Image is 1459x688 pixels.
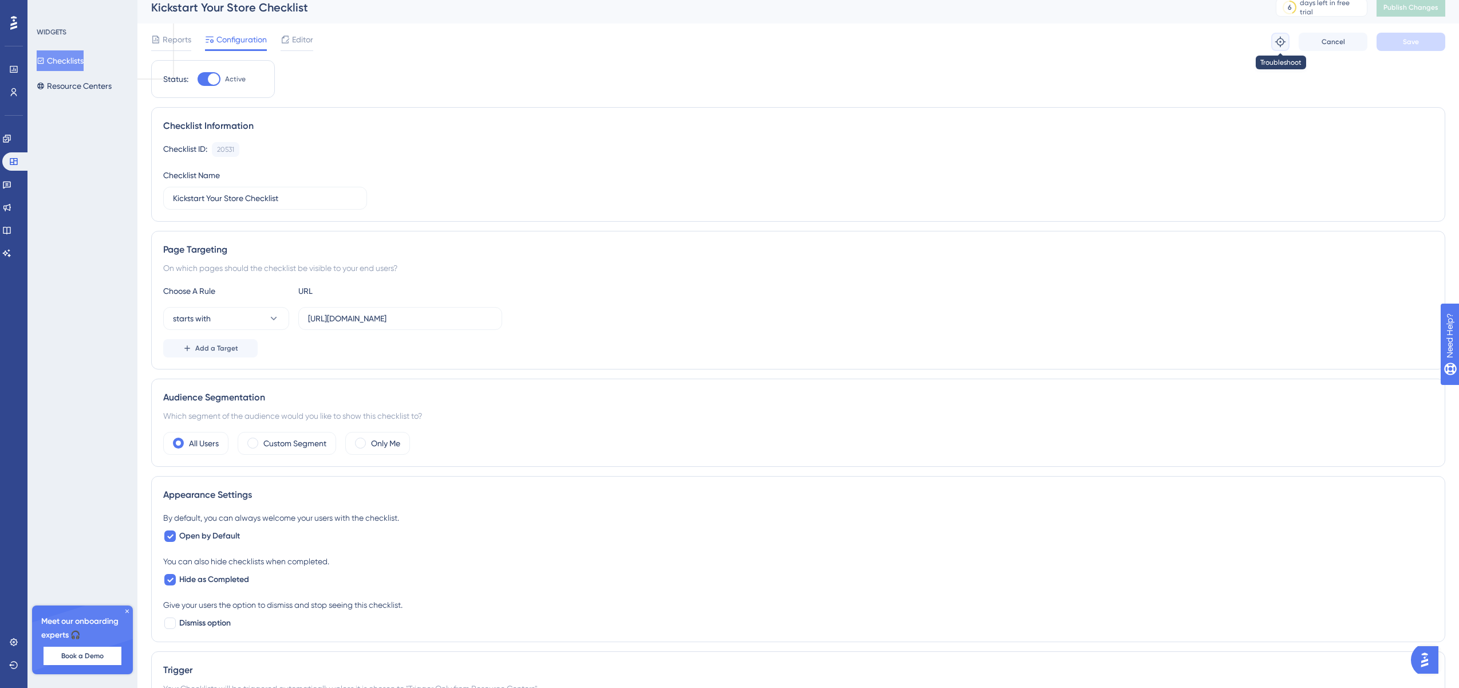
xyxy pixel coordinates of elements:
button: Save [1377,33,1445,51]
span: starts with [173,312,211,325]
button: starts with [163,307,289,330]
span: Editor [292,33,313,46]
span: Hide as Completed [179,573,249,587]
div: Appearance Settings [163,488,1433,502]
span: Dismiss option [179,616,231,630]
span: Meet our onboarding experts 🎧 [41,615,124,642]
button: Cancel [1299,33,1367,51]
button: Book a Demo [44,647,121,665]
input: Type your Checklist name [173,192,357,205]
button: Add a Target [163,339,258,357]
label: All Users [189,437,219,450]
div: Audience Segmentation [163,391,1433,404]
span: Open by Default [179,529,240,543]
div: You can also hide checklists when completed. [163,555,1433,568]
span: Book a Demo [61,651,104,661]
div: Checklist Information [163,119,1433,133]
div: On which pages should the checklist be visible to your end users? [163,261,1433,275]
div: Choose A Rule [163,284,289,298]
div: 6 [1288,3,1292,12]
iframe: UserGuiding AI Assistant Launcher [1411,643,1445,677]
div: URL [298,284,424,298]
label: Custom Segment [263,437,326,450]
div: Status: [163,72,188,86]
span: Reports [163,33,191,46]
span: Active [225,74,246,84]
span: Configuration [216,33,267,46]
div: Checklist ID: [163,142,207,157]
span: Cancel [1322,37,1345,46]
div: Trigger [163,663,1433,677]
div: 20531 [217,145,234,154]
span: Need Help? [27,3,72,17]
div: WIDGETS [37,27,66,37]
span: Save [1403,37,1419,46]
div: Give your users the option to dismiss and stop seeing this checklist. [163,598,1433,612]
span: Publish Changes [1383,3,1438,12]
div: By default, you can always welcome your users with the checklist. [163,511,1433,525]
span: Add a Target [195,344,238,353]
div: Checklist Name [163,168,220,182]
div: Page Targeting [163,243,1433,257]
label: Only Me [371,437,400,450]
button: Checklists [37,50,84,71]
input: yourwebsite.com/path [308,312,492,325]
button: Resource Centers [37,76,112,96]
div: Which segment of the audience would you like to show this checklist to? [163,409,1433,423]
